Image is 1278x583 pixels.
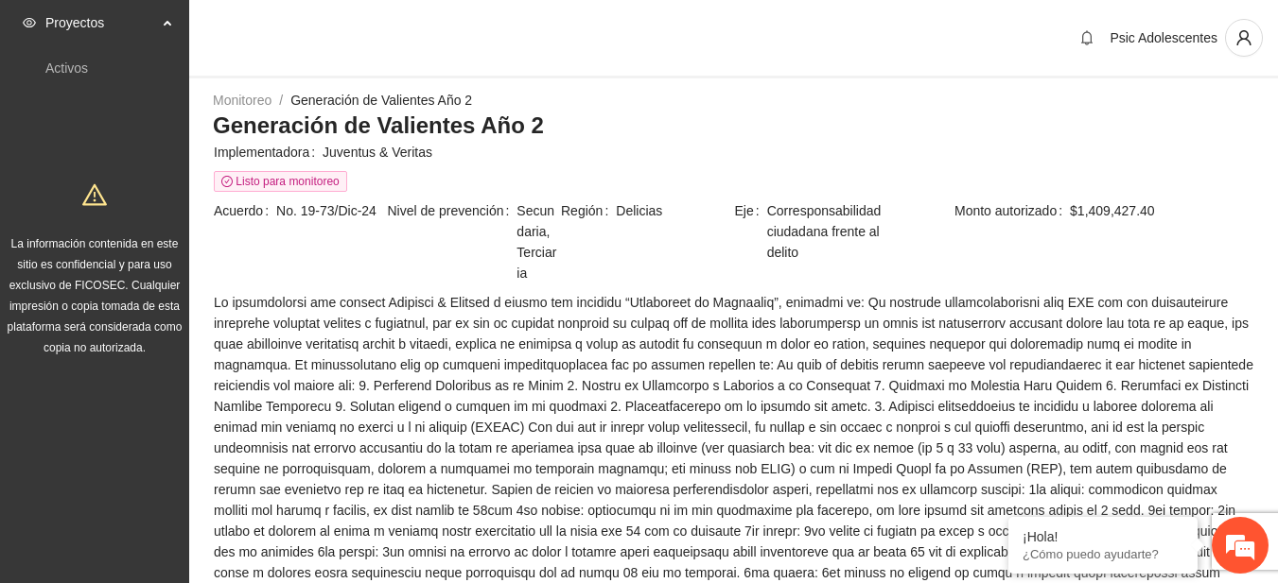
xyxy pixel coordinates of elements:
span: warning [82,182,107,207]
div: ¡Hola! [1023,529,1183,544]
span: Nivel de prevención [388,200,517,283]
span: Corresponsabilidad ciudadana frente al delito [767,200,906,263]
a: Monitoreo [213,93,271,108]
span: $1,409,427.40 [1070,200,1253,221]
span: Juventus & Veritas [323,142,1253,163]
span: Implementadora [214,142,323,163]
a: Generación de Valientes Año 2 [290,93,472,108]
span: user [1226,29,1262,46]
span: eye [23,16,36,29]
span: No. 19-73/Dic-24 [276,200,385,221]
span: La información contenida en este sitio es confidencial y para uso exclusivo de FICOSEC. Cualquier... [8,237,183,354]
span: Proyectos [45,4,157,42]
button: bell [1072,23,1102,53]
span: bell [1073,30,1101,45]
h3: Generación de Valientes Año 2 [213,111,1254,141]
span: Listo para monitoreo [214,171,347,192]
span: Secundaria, Terciaria [516,200,559,283]
span: Región [561,200,616,221]
span: Monto autorizado [954,200,1070,221]
span: Acuerdo [214,200,276,221]
span: Delicias [616,200,732,221]
p: ¿Cómo puedo ayudarte? [1023,547,1183,561]
button: user [1225,19,1263,57]
span: check-circle [221,176,233,187]
span: Psic Adolescentes [1110,30,1217,45]
span: / [279,93,283,108]
span: Eje [735,200,767,263]
a: Activos [45,60,88,76]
